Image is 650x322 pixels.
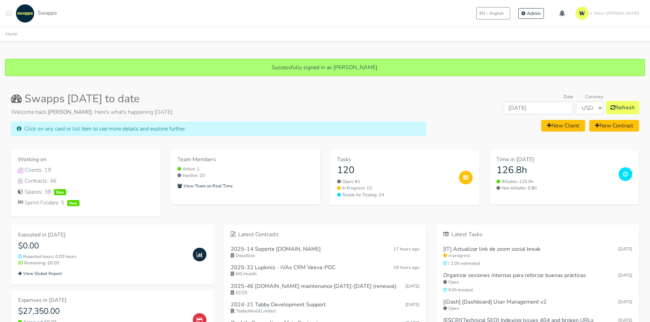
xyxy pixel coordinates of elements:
h6: Tasks [337,156,454,163]
a: Hello! [PERSON_NAME] [573,4,645,23]
a: New Client [541,120,585,132]
a: Team Members Active: 1 Inactive: 20 View Team on Real Time [171,150,320,204]
a: Sprint Folders: 5New [18,199,154,207]
small: / 2.0h estimated [443,260,632,267]
small: Active: 1 [177,166,313,172]
button: Refresh [606,101,639,114]
span: Sep 30, 2025 17:32 [405,302,419,308]
small: [DATE] [618,299,632,305]
a: Contracts IconContracts: 46 [18,177,154,185]
a: In Progress: 15 [337,185,454,191]
a: Ready for Testing: 24 [337,192,454,198]
h6: Organizar sesiones internas para reforzar buenas prácticas [443,272,586,279]
h3: 120 [337,165,454,176]
img: Clients Icon [18,168,23,173]
small: M3 Health [231,271,420,277]
h2: Swapps [DATE] to date [11,92,426,105]
small: TabbyWorld Limited [231,308,420,315]
small: 0.0h tracked [443,287,632,293]
button: Toggle navigation menu [5,4,12,23]
a: 2025-32 Lupkinis - iVAs CRM Veeva-POC 18 hours ago M3 Health [231,262,420,280]
small: Open [443,305,632,312]
small: Reported hours: 0.00 hours [18,254,187,260]
img: Contracts Icon [18,179,23,184]
a: [IT] Actualizar link de zoom social break [DATE] in progress / 2.0h estimated [443,243,632,270]
a: New Contract [589,120,639,132]
a: 2025-14 Soporte [DOMAIN_NAME] 17 hours ago Dejusticia [231,243,420,262]
h4: $0.00 [18,241,187,251]
a: Spaces: 38New [18,188,154,196]
small: Billable: 125.9h [496,179,613,185]
h6: 2025-14 Soporte [DOMAIN_NAME] [231,246,321,252]
small: Remaining: $0.00 [18,260,187,266]
a: Executed in [DATE] $0.00 Reported hours: 0.00 hours Remaining: $0.00 View Global Report [11,225,214,285]
h6: [iDash] [Dashboard] User Management v2 [443,299,547,305]
small: Open [443,279,632,286]
div: Click on any card or list item to see more details and explore further. [11,122,426,136]
h6: Time in [DATE] [496,156,613,163]
small: View Team on Real Time [177,183,233,189]
a: Organizar sesiones internas para reforzar buenas prácticas [DATE] Open 0.0h tracked [443,270,632,296]
label: Currency [585,94,603,100]
a: Admin [518,8,544,19]
span: Admin [527,10,541,17]
a: [iDash] [Dashboard] User Management v2 [DATE] Open [443,296,632,315]
h4: $27,350.00 [18,306,187,316]
h3: 126.8h [496,165,613,176]
button: ENEnglish [476,7,510,19]
small: ECOS [231,290,420,296]
span: English [490,10,504,16]
a: Home [5,31,17,37]
label: Date [564,94,573,100]
small: View Global Report [18,271,62,277]
h6: 2025-46 [DOMAIN_NAME] maintenance [DATE]-[DATE] (renewal) [231,283,396,290]
h6: Team Members [177,156,313,163]
p: Successfully signed in as [PERSON_NAME]. [12,63,638,72]
span: Swapps [38,9,57,17]
strong: [PERSON_NAME] [48,108,92,116]
small: Non-billable: 0.8h [496,185,613,191]
div: Clients: 19 [18,166,154,174]
h6: 2025-32 Lupkinis - iVAs CRM Veeva-POC [231,264,336,271]
small: [DATE] [618,272,632,279]
small: [DATE] [618,246,632,252]
a: Time in [DATE] 126.8h Billable: 125.9h Non-billable: 0.8h [490,150,639,204]
a: Tasks 120 [337,156,454,176]
span: Hello! [PERSON_NAME] [594,10,639,16]
div: Sprint Folders: 5 [18,199,154,207]
small: Dejusticia [231,252,420,259]
h6: Expenses in [DATE] [18,297,187,304]
h6: Latest Contracts [231,231,420,238]
img: swapps-linkedin-v2.jpg [16,4,34,23]
a: Swapps [14,4,57,23]
a: Clients IconClients: 19 [18,166,154,174]
a: Open: 81 [337,179,454,185]
span: New [54,189,66,195]
a: 2024-21 Tabby Development Support [DATE] TabbyWorld Limited [231,299,420,317]
div: Contracts: 46 [18,177,154,185]
span: New [67,200,80,206]
span: Oct 02, 2025 16:34 [393,246,419,252]
div: Spaces: 38 [18,188,154,196]
h6: [IT] Actualizar link de zoom social break [443,246,540,252]
span: Oct 02, 2025 15:51 [393,264,419,271]
small: Inactive: 20 [177,172,313,179]
small: in progress [443,252,632,259]
h6: Working on [18,156,154,163]
a: 2025-46 [DOMAIN_NAME] maintenance [DATE]-[DATE] (renewal) [DATE] ECOS [231,280,420,299]
img: isotipo-3-3e143c57.png [575,6,589,20]
h6: Executed in [DATE] [18,232,187,238]
h6: 2024-21 Tabby Development Support [231,302,326,308]
p: Welcome back, . Here's what's happening [DATE]. [11,108,426,116]
span: Oct 01, 2025 11:12 [405,283,419,289]
h6: Latest Tasks [443,231,632,238]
